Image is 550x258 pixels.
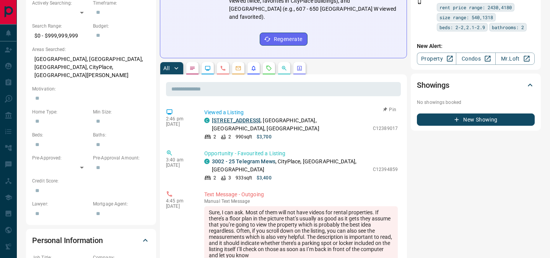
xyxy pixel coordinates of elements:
[204,118,210,123] div: condos.ca
[32,131,89,138] p: Beds:
[93,154,150,161] p: Pre-Approval Amount:
[32,200,89,207] p: Lawyer:
[495,53,535,65] a: Mr.Loft
[189,65,195,71] svg: Notes
[236,174,252,181] p: 933 sqft
[417,113,535,126] button: New Showing
[417,79,449,91] h2: Showings
[93,23,150,30] p: Budget:
[204,199,220,204] span: manual
[417,42,535,50] p: New Alert:
[266,65,272,71] svg: Requests
[212,117,369,133] p: , [GEOGRAPHIC_DATA], [GEOGRAPHIC_DATA], [GEOGRAPHIC_DATA]
[212,117,260,123] a: [STREET_ADDRESS]
[204,199,398,204] p: Text Message
[93,131,150,138] p: Baths:
[492,23,524,31] span: bathrooms: 2
[373,125,398,132] p: C12389017
[32,53,150,82] p: [GEOGRAPHIC_DATA], [GEOGRAPHIC_DATA], [GEOGRAPHIC_DATA], CityPlace, [GEOGRAPHIC_DATA][PERSON_NAME]
[235,65,241,71] svg: Emails
[439,23,485,31] span: beds: 2-2,2.1-2.9
[204,159,210,164] div: condos.ca
[32,177,150,184] p: Credit Score:
[205,65,211,71] svg: Lead Browsing Activity
[257,174,272,181] p: $3,400
[260,33,308,46] button: Regenerate
[212,158,369,174] p: , CityPlace, [GEOGRAPHIC_DATA], [GEOGRAPHIC_DATA]
[228,174,231,181] p: 3
[251,65,257,71] svg: Listing Alerts
[257,133,272,140] p: $3,700
[166,157,193,163] p: 3:40 am
[417,76,535,94] div: Showings
[213,174,216,181] p: 2
[32,30,89,42] p: $0 - $999,999,999
[379,106,401,113] button: Pin
[213,133,216,140] p: 2
[32,154,89,161] p: Pre-Approved:
[417,53,456,65] a: Property
[166,163,193,168] p: [DATE]
[220,65,226,71] svg: Calls
[32,85,150,92] p: Motivation:
[373,166,398,173] p: C12394859
[163,66,169,71] p: All
[32,234,103,246] h2: Personal Information
[166,204,193,209] p: [DATE]
[32,231,150,250] div: Personal Information
[212,158,275,164] a: 3002 - 25 Telegram Mews
[204,150,398,158] p: Opportunity - Favourited a Listing
[439,13,493,21] span: size range: 540,1318
[296,65,303,71] svg: Agent Actions
[439,3,512,11] span: rent price range: 2430,4180
[166,116,193,122] p: 2:46 pm
[228,133,231,140] p: 2
[32,108,89,115] p: Home Type:
[32,23,89,30] p: Search Range:
[166,122,193,127] p: [DATE]
[32,46,150,53] p: Areas Searched:
[93,108,150,115] p: Min Size:
[204,108,398,117] p: Viewed a Listing
[236,133,252,140] p: 990 sqft
[204,191,398,199] p: Text Message - Outgoing
[456,53,495,65] a: Condos
[417,99,535,106] p: No showings booked
[166,198,193,204] p: 4:45 pm
[93,200,150,207] p: Mortgage Agent:
[281,65,287,71] svg: Opportunities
